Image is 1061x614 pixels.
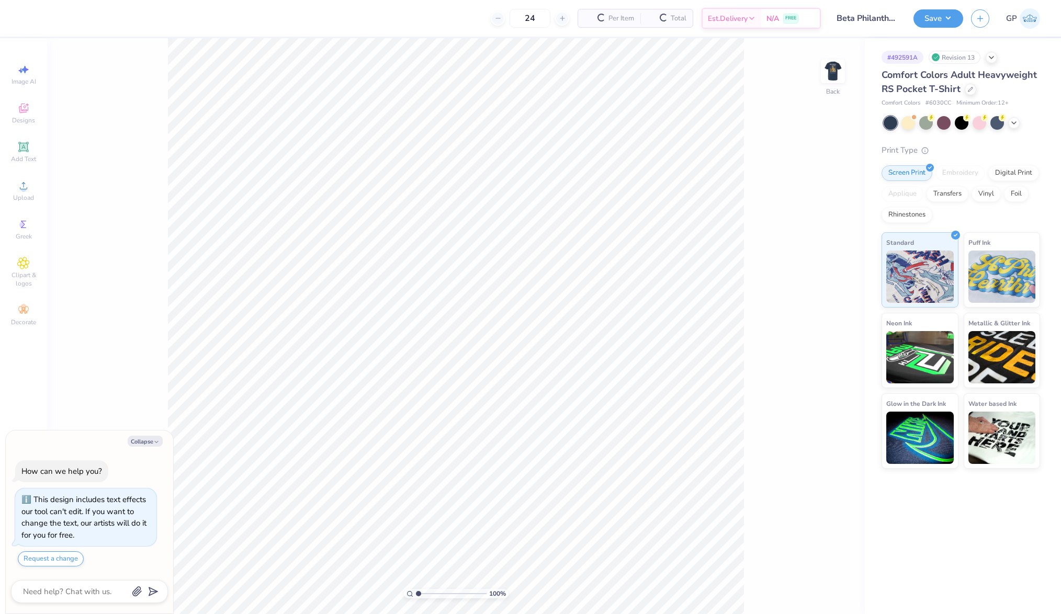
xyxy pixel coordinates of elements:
span: Est. Delivery [708,13,748,24]
div: How can we help you? [21,466,102,476]
div: Screen Print [882,165,932,181]
span: Decorate [11,318,36,326]
span: Greek [16,232,32,241]
span: GP [1006,13,1017,25]
span: Designs [12,116,35,124]
div: Digital Print [988,165,1039,181]
span: Comfort Colors [882,99,920,108]
span: N/A [766,13,779,24]
div: Foil [1004,186,1029,202]
span: Total [671,13,686,24]
span: Metallic & Glitter Ink [968,317,1030,328]
img: Standard [886,251,954,303]
span: Clipart & logos [5,271,42,288]
span: Neon Ink [886,317,912,328]
div: This design includes text effects our tool can't edit. If you want to change the text, our artist... [21,494,146,540]
img: Puff Ink [968,251,1036,303]
input: Untitled Design [829,8,906,29]
span: FREE [785,15,796,22]
span: Glow in the Dark Ink [886,398,946,409]
span: 100 % [489,589,506,598]
div: Revision 13 [929,51,980,64]
span: Water based Ink [968,398,1017,409]
div: Back [826,87,840,96]
span: Standard [886,237,914,248]
img: Water based Ink [968,412,1036,464]
div: Vinyl [972,186,1001,202]
span: Comfort Colors Adult Heavyweight RS Pocket T-Shirt [882,69,1037,95]
a: GP [1006,8,1040,29]
div: Transfers [927,186,968,202]
img: Metallic & Glitter Ink [968,331,1036,383]
div: Print Type [882,144,1040,156]
span: Minimum Order: 12 + [956,99,1009,108]
img: Gene Padilla [1020,8,1040,29]
div: Embroidery [935,165,985,181]
input: – – [510,9,550,28]
span: Puff Ink [968,237,990,248]
span: Add Text [11,155,36,163]
span: # 6030CC [925,99,951,108]
button: Request a change [18,551,84,566]
span: Upload [13,194,34,202]
img: Neon Ink [886,331,954,383]
button: Collapse [128,436,163,447]
div: Applique [882,186,923,202]
img: Back [822,61,843,82]
img: Glow in the Dark Ink [886,412,954,464]
span: Per Item [608,13,634,24]
span: Image AI [12,77,36,86]
button: Save [913,9,963,28]
div: Rhinestones [882,207,932,223]
div: # 492591A [882,51,923,64]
